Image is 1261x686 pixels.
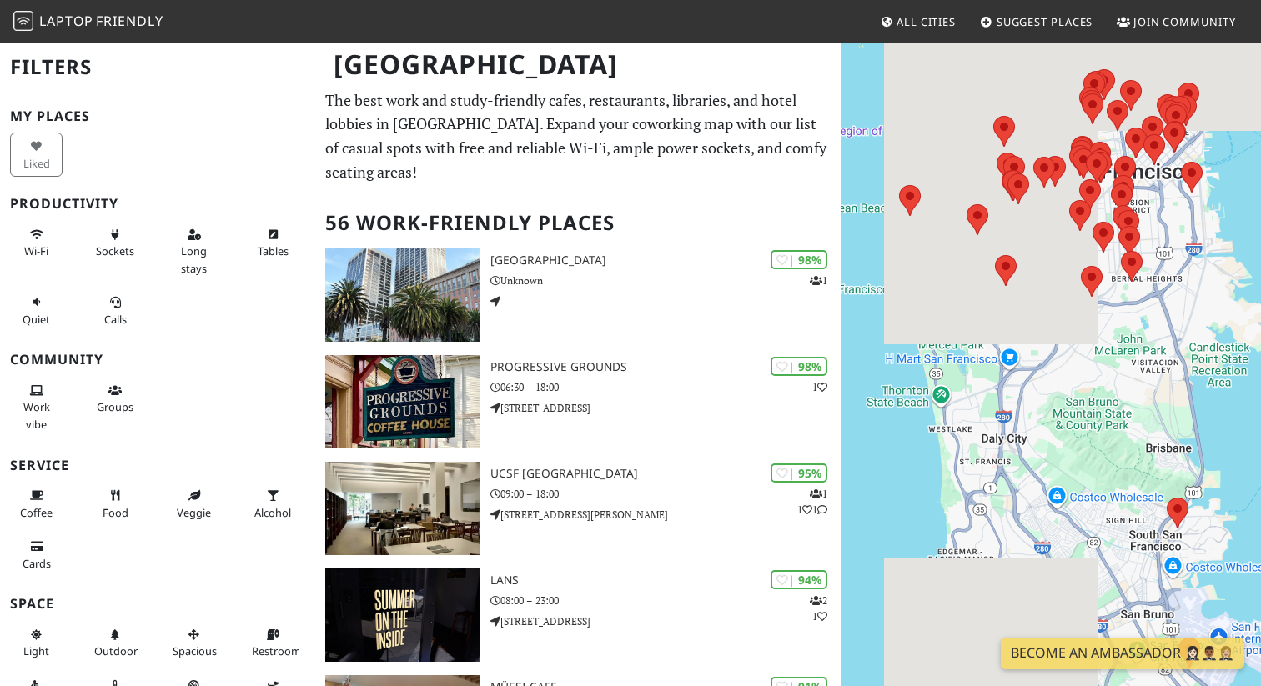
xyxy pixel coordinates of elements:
a: Suggest Places [973,7,1100,37]
button: Long stays [168,221,220,282]
h3: Service [10,458,305,473]
button: Veggie [168,482,220,526]
span: Alcohol [254,505,291,520]
button: Outdoor [89,621,142,665]
h3: Progressive Grounds [490,360,841,374]
img: One Market Plaza [325,248,480,342]
p: 1 [812,379,827,395]
button: Tables [247,221,299,265]
span: Laptop [39,12,93,30]
h3: [GEOGRAPHIC_DATA] [490,253,841,268]
button: Cards [10,533,63,577]
span: Spacious [173,643,217,658]
button: Sockets [89,221,142,265]
p: The best work and study-friendly cafes, restaurants, libraries, and hotel lobbies in [GEOGRAPHIC_... [325,88,831,184]
button: Light [10,621,63,665]
span: Join Community [1133,14,1236,29]
a: LaptopFriendly LaptopFriendly [13,8,163,37]
p: 08:00 – 23:00 [490,593,841,608]
span: Food [103,505,128,520]
p: [STREET_ADDRESS][PERSON_NAME] [490,507,841,523]
span: Quiet [23,312,50,327]
p: [STREET_ADDRESS] [490,613,841,629]
p: 09:00 – 18:00 [490,486,841,502]
div: | 98% [771,250,827,269]
span: Power sockets [96,243,134,258]
button: Wi-Fi [10,221,63,265]
span: Video/audio calls [104,312,127,327]
a: UCSF Mission Bay FAMRI Library | 95% 111 UCSF [GEOGRAPHIC_DATA] 09:00 – 18:00 [STREET_ADDRESS][PE... [315,462,841,555]
span: Suggest Places [997,14,1093,29]
p: 2 1 [810,593,827,624]
div: | 94% [771,570,827,589]
span: Outdoor area [94,643,138,658]
p: Unknown [490,273,841,288]
span: Group tables [97,399,133,414]
h2: 56 Work-Friendly Places [325,198,831,248]
button: Calls [89,288,142,333]
button: Quiet [10,288,63,333]
span: Credit cards [23,556,51,571]
a: LANS | 94% 21 LANS 08:00 – 23:00 [STREET_ADDRESS] [315,568,841,662]
a: Become an Ambassador 🤵🏻‍♀️🤵🏾‍♂️🤵🏼‍♀️ [1001,638,1244,669]
img: Progressive Grounds [325,355,480,448]
div: | 95% [771,463,827,483]
span: Stable Wi-Fi [24,243,48,258]
h1: [GEOGRAPHIC_DATA] [320,42,837,88]
h3: My Places [10,108,305,124]
span: People working [23,399,50,431]
h3: Space [10,596,305,612]
span: Coffee [20,505,53,520]
a: One Market Plaza | 98% 1 [GEOGRAPHIC_DATA] Unknown [315,248,841,342]
button: Work vibe [10,377,63,438]
img: UCSF Mission Bay FAMRI Library [325,462,480,555]
button: Restroom [247,621,299,665]
p: 1 [810,273,827,288]
div: | 98% [771,357,827,376]
h3: Community [10,352,305,368]
button: Coffee [10,482,63,526]
img: LaptopFriendly [13,11,33,31]
p: 1 1 1 [797,486,827,518]
button: Spacious [168,621,220,665]
a: All Cities [873,7,962,37]
a: Join Community [1110,7,1243,37]
h2: Filters [10,42,305,93]
button: Groups [89,377,142,421]
p: [STREET_ADDRESS] [490,400,841,416]
button: Alcohol [247,482,299,526]
span: Friendly [96,12,163,30]
h3: UCSF [GEOGRAPHIC_DATA] [490,467,841,481]
span: Work-friendly tables [258,243,289,258]
p: 06:30 – 18:00 [490,379,841,395]
button: Food [89,482,142,526]
span: Veggie [177,505,211,520]
h3: LANS [490,573,841,588]
span: Natural light [23,643,49,658]
span: Long stays [181,243,207,275]
span: All Cities [897,14,956,29]
img: LANS [325,568,480,662]
a: Progressive Grounds | 98% 1 Progressive Grounds 06:30 – 18:00 [STREET_ADDRESS] [315,355,841,448]
span: Restroom [252,643,301,658]
h3: Productivity [10,196,305,212]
